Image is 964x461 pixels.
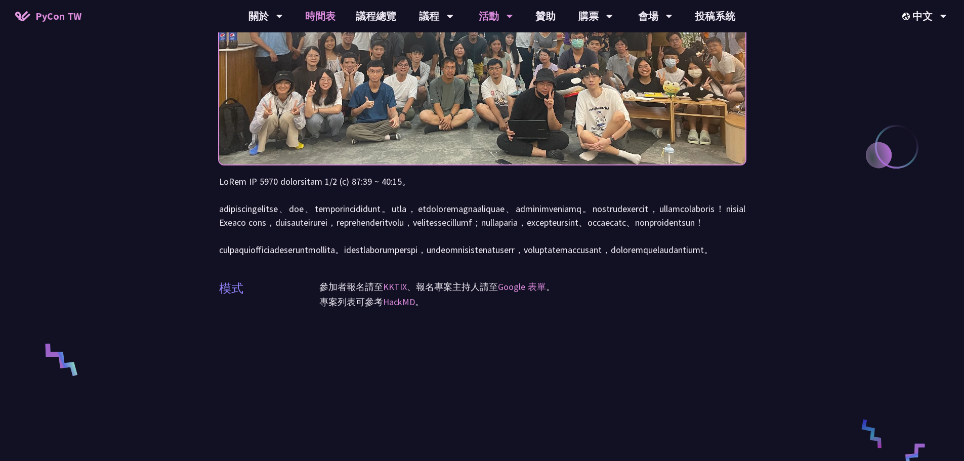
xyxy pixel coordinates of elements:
a: HackMD [383,296,415,308]
a: PyCon TW [5,4,92,29]
p: LoRem IP 5970 dolorsitam 1/2 (c) 87:39 ~ 40:15。 adipiscingelitse、doe、temporincididunt。utla，etdolo... [219,175,745,257]
p: 模式 [219,279,243,298]
p: 專案列表可參考 。 [319,295,745,310]
img: Home icon of PyCon TW 2025 [15,11,30,21]
a: Google 表單 [498,281,546,292]
p: 參加者報名請至 、報名專案主持人請至 。 [319,279,745,295]
span: PyCon TW [35,9,81,24]
img: Locale Icon [902,13,912,20]
a: KKTIX [383,281,407,292]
